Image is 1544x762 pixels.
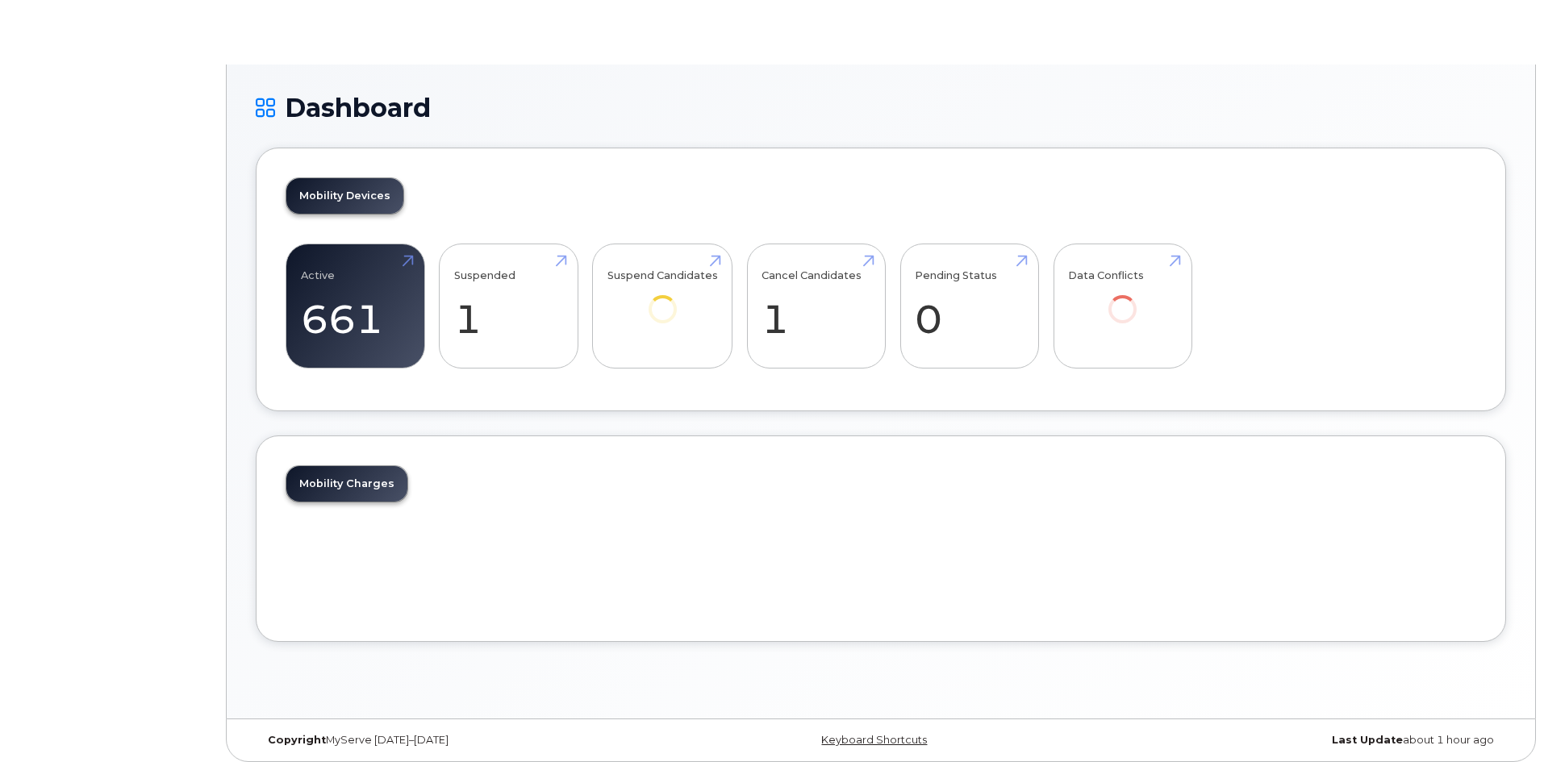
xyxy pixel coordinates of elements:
a: Keyboard Shortcuts [821,734,927,746]
strong: Last Update [1332,734,1403,746]
a: Mobility Charges [286,466,407,502]
a: Data Conflicts [1068,253,1177,346]
a: Suspended 1 [454,253,563,360]
a: Suspend Candidates [607,253,718,346]
div: about 1 hour ago [1089,734,1506,747]
div: MyServe [DATE]–[DATE] [256,734,673,747]
h1: Dashboard [256,94,1506,122]
strong: Copyright [268,734,326,746]
a: Active 661 [301,253,410,360]
a: Cancel Candidates 1 [762,253,870,360]
a: Pending Status 0 [915,253,1024,360]
a: Mobility Devices [286,178,403,214]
